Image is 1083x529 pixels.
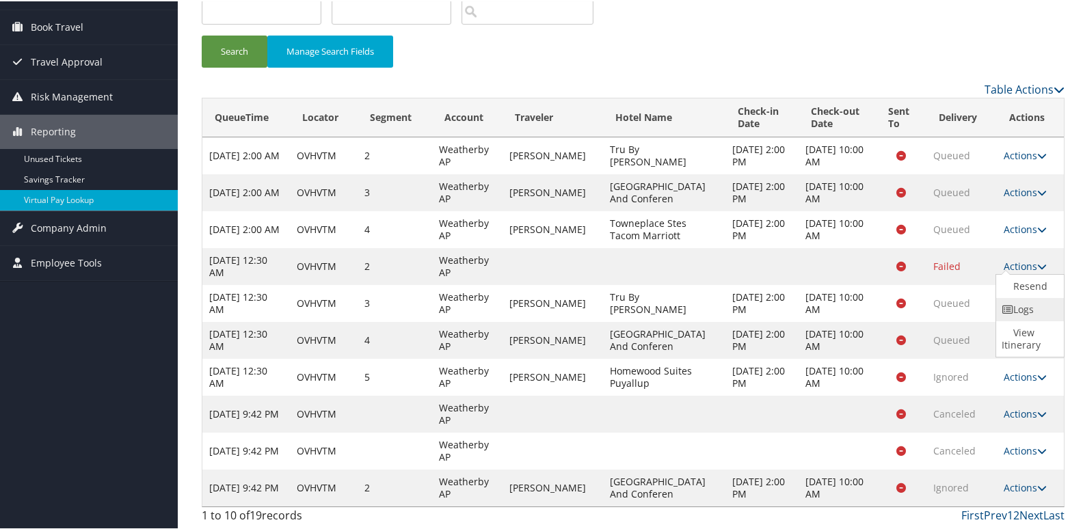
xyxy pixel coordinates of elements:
span: Ignored [933,369,969,382]
td: [GEOGRAPHIC_DATA] And Conferen [603,321,725,357]
span: Canceled [933,443,976,456]
td: Weatherby AP [432,357,503,394]
span: Queued [933,332,970,345]
a: Actions [1004,258,1047,271]
td: Weatherby AP [432,394,503,431]
a: Actions [1004,148,1047,161]
td: 3 [358,173,431,210]
a: 1 [1007,506,1013,521]
td: Weatherby AP [432,173,503,210]
td: [DATE] 10:00 AM [799,284,876,321]
td: [PERSON_NAME] [503,468,603,505]
td: 4 [358,210,431,247]
td: Weatherby AP [432,284,503,321]
td: 3 [358,284,431,321]
td: [PERSON_NAME] [503,357,603,394]
th: Locator: activate to sort column ascending [290,97,358,136]
a: Actions [1004,443,1047,456]
td: [DATE] 9:42 PM [202,394,290,431]
td: 2 [358,247,431,284]
td: Weatherby AP [432,210,503,247]
td: [DATE] 2:00 PM [725,468,799,505]
a: Logs [996,297,1060,320]
td: 4 [358,321,431,357]
td: Weatherby AP [432,468,503,505]
span: Canceled [933,406,976,419]
td: Weatherby AP [432,431,503,468]
td: [DATE] 2:00 PM [725,357,799,394]
td: [DATE] 2:00 PM [725,284,799,321]
td: [DATE] 10:00 AM [799,173,876,210]
td: Tru By [PERSON_NAME] [603,136,725,173]
th: Delivery: activate to sort column ascending [926,97,997,136]
td: [DATE] 10:00 AM [799,136,876,173]
td: [DATE] 2:00 PM [725,321,799,357]
td: [DATE] 12:30 AM [202,284,290,321]
button: Search [202,34,267,66]
div: 1 to 10 of records [202,506,402,529]
td: OVHVTM [290,357,358,394]
td: 2 [358,468,431,505]
td: OVHVTM [290,136,358,173]
td: Towneplace Stes Tacom Marriott [603,210,725,247]
th: Check-out Date: activate to sort column ascending [799,97,876,136]
td: [DATE] 2:00 AM [202,210,290,247]
td: [DATE] 2:00 PM [725,210,799,247]
td: Weatherby AP [432,321,503,357]
td: [GEOGRAPHIC_DATA] And Conferen [603,173,725,210]
td: [PERSON_NAME] [503,136,603,173]
span: Travel Approval [31,44,103,78]
a: Actions [1004,185,1047,198]
a: Actions [1004,480,1047,493]
td: [PERSON_NAME] [503,321,603,357]
td: Homewood Suites Puyallup [603,357,725,394]
td: [DATE] 9:42 PM [202,468,290,505]
td: [DATE] 2:00 PM [725,173,799,210]
td: OVHVTM [290,468,358,505]
a: Last [1043,506,1065,521]
span: Company Admin [31,210,107,244]
td: [PERSON_NAME] [503,210,603,247]
a: Actions [1004,406,1047,419]
td: [DATE] 2:00 PM [725,136,799,173]
span: Risk Management [31,79,113,113]
th: Hotel Name: activate to sort column ascending [603,97,725,136]
td: [DATE] 12:30 AM [202,321,290,357]
td: [DATE] 10:00 AM [799,210,876,247]
a: 2 [1013,506,1019,521]
td: [DATE] 2:00 AM [202,136,290,173]
a: First [961,506,984,521]
a: Actions [1004,369,1047,382]
span: Book Travel [31,9,83,43]
span: 19 [250,506,262,521]
td: [DATE] 9:42 PM [202,431,290,468]
th: Check-in Date: activate to sort column ascending [725,97,799,136]
th: Traveler: activate to sort column ascending [503,97,603,136]
td: OVHVTM [290,247,358,284]
td: [PERSON_NAME] [503,173,603,210]
td: Tru By [PERSON_NAME] [603,284,725,321]
th: Actions [997,97,1064,136]
td: [DATE] 10:00 AM [799,357,876,394]
span: Queued [933,185,970,198]
th: Segment: activate to sort column ascending [358,97,431,136]
td: [DATE] 10:00 AM [799,321,876,357]
a: Resend [996,273,1060,297]
td: OVHVTM [290,394,358,431]
td: [PERSON_NAME] [503,284,603,321]
a: Prev [984,506,1007,521]
span: Queued [933,295,970,308]
td: [DATE] 12:30 AM [202,247,290,284]
a: View Itinerary [996,320,1060,355]
span: Failed [933,258,961,271]
td: Weatherby AP [432,136,503,173]
a: Table Actions [985,81,1065,96]
td: Weatherby AP [432,247,503,284]
span: Ignored [933,480,969,493]
th: QueueTime: activate to sort column descending [202,97,290,136]
th: Account: activate to sort column ascending [432,97,503,136]
span: Reporting [31,113,76,148]
span: Employee Tools [31,245,102,279]
td: OVHVTM [290,284,358,321]
th: Sent To: activate to sort column ascending [876,97,927,136]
